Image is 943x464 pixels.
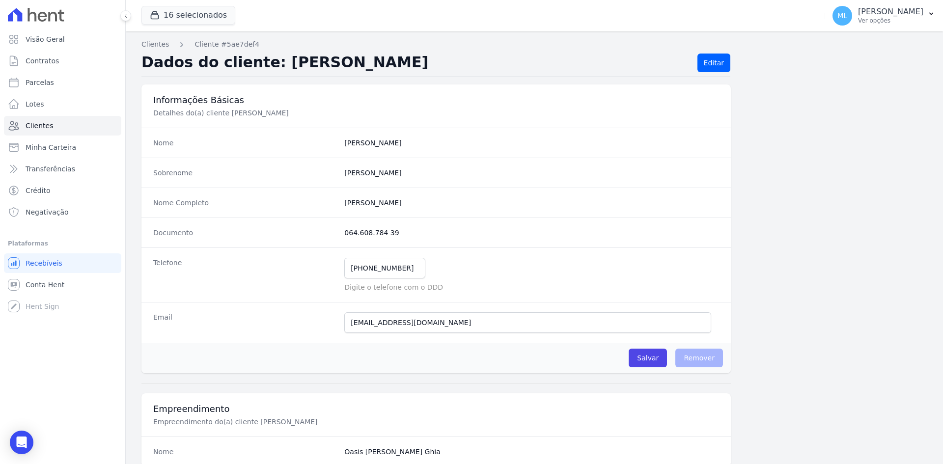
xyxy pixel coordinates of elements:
a: Parcelas [4,73,121,92]
dd: [PERSON_NAME] [344,138,719,148]
p: Ver opções [858,17,923,25]
span: Remover [675,349,723,367]
p: Digite o telefone com o DDD [344,282,719,292]
h3: Informações Básicas [153,94,719,106]
span: Parcelas [26,78,54,87]
span: Recebíveis [26,258,62,268]
a: Clientes [141,39,169,50]
dd: [PERSON_NAME] [344,168,719,178]
button: ML [PERSON_NAME] Ver opções [825,2,943,29]
dt: Nome Completo [153,198,336,208]
a: Clientes [4,116,121,136]
dt: Nome [153,138,336,148]
dt: Documento [153,228,336,238]
h2: Dados do cliente: [PERSON_NAME] [141,54,690,72]
dd: [PERSON_NAME] [344,198,719,208]
span: Minha Carteira [26,142,76,152]
a: Lotes [4,94,121,114]
span: Conta Hent [26,280,64,290]
a: Editar [697,54,730,72]
span: Crédito [26,186,51,195]
p: Empreendimento do(a) cliente [PERSON_NAME] [153,417,483,427]
dt: Email [153,312,336,333]
div: Open Intercom Messenger [10,431,33,454]
dd: Oasis [PERSON_NAME] Ghia [344,447,719,457]
span: Lotes [26,99,44,109]
p: [PERSON_NAME] [858,7,923,17]
a: Recebíveis [4,253,121,273]
span: Visão Geral [26,34,65,44]
input: Salvar [629,349,667,367]
a: Visão Geral [4,29,121,49]
span: Contratos [26,56,59,66]
span: Clientes [26,121,53,131]
span: Transferências [26,164,75,174]
div: Plataformas [8,238,117,249]
p: Detalhes do(a) cliente [PERSON_NAME] [153,108,483,118]
button: 16 selecionados [141,6,235,25]
a: Cliente #5ae7def4 [194,39,259,50]
span: ML [837,12,847,19]
dt: Sobrenome [153,168,336,178]
nav: Breadcrumb [141,39,927,50]
dd: 064.608.784 39 [344,228,719,238]
a: Conta Hent [4,275,121,295]
h3: Empreendimento [153,403,719,415]
span: Negativação [26,207,69,217]
a: Negativação [4,202,121,222]
a: Contratos [4,51,121,71]
a: Crédito [4,181,121,200]
dt: Telefone [153,258,336,292]
a: Transferências [4,159,121,179]
dt: Nome [153,447,336,457]
a: Minha Carteira [4,137,121,157]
